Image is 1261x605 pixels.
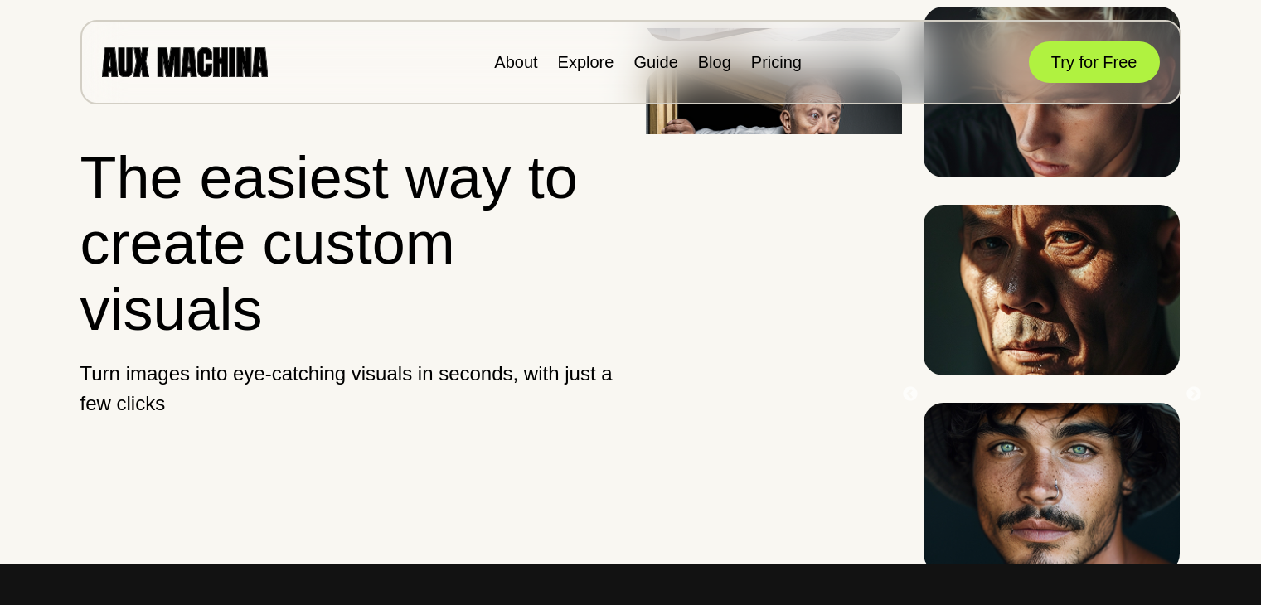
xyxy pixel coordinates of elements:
[924,403,1180,574] img: Image
[558,53,614,71] a: Explore
[80,145,617,342] h1: The easiest way to create custom visuals
[102,47,268,76] img: AUX MACHINA
[1029,41,1160,83] button: Try for Free
[698,53,731,71] a: Blog
[633,53,677,71] a: Guide
[1186,386,1202,403] button: Next
[80,359,617,419] p: Turn images into eye-catching visuals in seconds, with just a few clicks
[494,53,537,71] a: About
[924,205,1180,375] img: Image
[902,386,919,403] button: Previous
[751,53,802,71] a: Pricing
